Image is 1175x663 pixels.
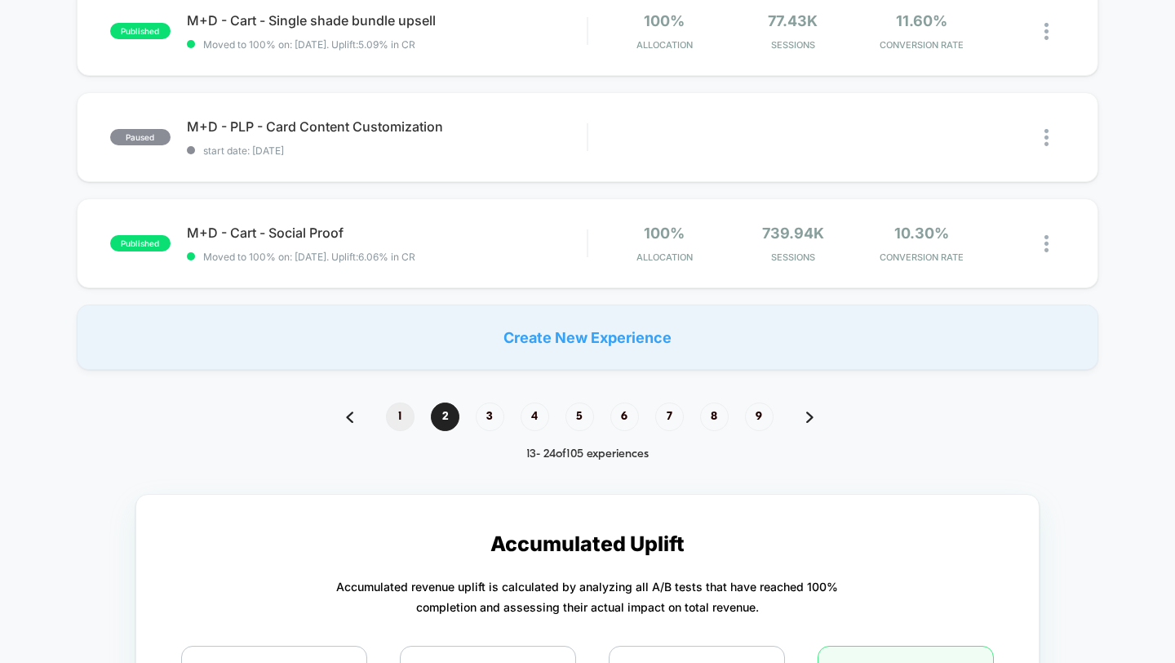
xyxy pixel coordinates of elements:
[896,12,947,29] span: 11.60%
[636,251,693,263] span: Allocation
[476,403,504,431] span: 3
[1044,235,1049,252] img: close
[386,403,415,431] span: 1
[894,225,949,242] span: 10.30%
[806,412,814,423] img: pagination forward
[700,403,729,431] span: 8
[203,251,415,263] span: Moved to 100% on: [DATE] . Uplift: 6.06% in CR
[745,403,774,431] span: 9
[862,251,982,263] span: CONVERSION RATE
[187,118,587,135] span: M+D - PLP - Card Content Customization
[77,305,1099,370] div: Create New Experience
[644,225,685,242] span: 100%
[431,403,459,431] span: 2
[733,39,853,51] span: Sessions
[655,403,684,431] span: 7
[110,23,171,39] span: published
[187,225,587,241] span: M+D - Cart - Social Proof
[862,39,982,51] span: CONVERSION RATE
[521,403,549,431] span: 4
[110,235,171,251] span: published
[336,576,838,617] p: Accumulated revenue uplift is calculated by analyzing all A/B tests that have reached 100% comple...
[1044,23,1049,40] img: close
[187,145,587,157] span: start date: [DATE]
[187,12,587,29] span: M+D - Cart - Single shade bundle upsell
[565,403,594,431] span: 5
[490,532,685,556] p: Accumulated Uplift
[203,38,415,51] span: Moved to 100% on: [DATE] . Uplift: 5.09% in CR
[330,447,846,461] div: 13 - 24 of 105 experiences
[610,403,639,431] span: 6
[644,12,685,29] span: 100%
[110,129,171,145] span: paused
[768,12,818,29] span: 77.43k
[636,39,693,51] span: Allocation
[1044,129,1049,146] img: close
[733,251,853,263] span: Sessions
[346,412,353,423] img: pagination back
[762,225,824,242] span: 739.94k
